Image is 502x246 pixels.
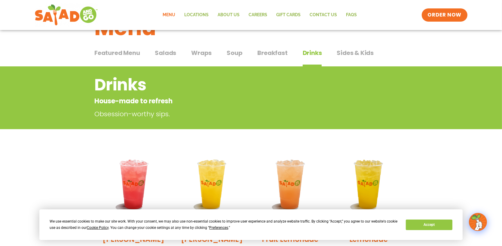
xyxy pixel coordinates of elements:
[191,48,212,57] span: Wraps
[99,150,168,219] img: Product photo for Blackberry Bramble Lemonade
[50,218,399,231] div: We use essential cookies to make our site work. With your consent, we may also use non-essential ...
[244,8,272,22] a: Careers
[94,46,408,67] div: Tabbed content
[87,226,109,230] span: Cookie Policy
[406,220,452,230] button: Accept
[180,8,213,22] a: Locations
[256,150,325,219] img: Product photo for Summer Stone Fruit Lemonade
[177,150,247,219] img: Product photo for Sunkissed Yuzu Lemonade
[155,48,176,57] span: Salads
[94,73,359,97] h2: Drinks
[272,8,305,22] a: GIFT CARDS
[341,8,361,22] a: FAQs
[337,48,374,57] span: Sides & Kids
[35,3,98,27] img: new-SAG-logo-768×292
[227,48,242,57] span: Soup
[94,96,359,106] p: House-made to refresh
[334,150,403,219] img: Product photo for Mango Grove Lemonade
[305,8,341,22] a: Contact Us
[209,226,228,230] span: Preferences
[257,48,287,57] span: Breakfast
[158,8,180,22] a: Menu
[39,209,463,240] div: Cookie Consent Prompt
[94,48,140,57] span: Featured Menu
[94,109,362,119] p: Obsession-worthy sips.
[303,48,322,57] span: Drinks
[428,11,461,19] span: ORDER NOW
[422,8,467,22] a: ORDER NOW
[158,8,361,22] nav: Menu
[470,214,486,230] img: wpChatIcon
[213,8,244,22] a: About Us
